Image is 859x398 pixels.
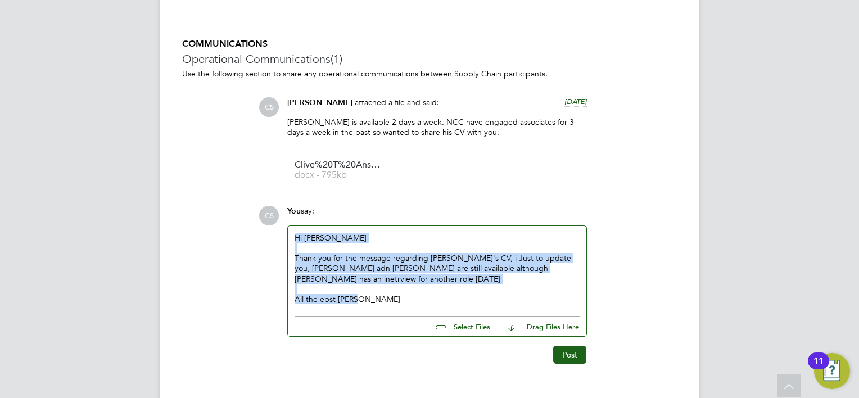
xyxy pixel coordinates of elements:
button: Post [553,346,586,364]
span: [PERSON_NAME] [287,98,352,107]
div: 11 [813,361,824,376]
p: Use the following section to share any operational communications between Supply Chain participants. [182,69,677,79]
span: Clive%20T%20Ansell%20Click%20CV%20(003) [295,161,385,169]
div: Thank you for the message regarding [PERSON_NAME]'s CV, i Just to update you, [PERSON_NAME] adn [... [295,253,580,284]
p: [PERSON_NAME] is available 2 days a week. NCC have engaged associates for 3 days a week in the pa... [287,117,587,137]
h5: COMMUNICATIONS [182,38,677,50]
span: (1) [331,52,342,66]
button: Open Resource Center, 11 new notifications [814,353,850,389]
h3: Operational Communications [182,52,677,66]
span: You [287,206,301,216]
div: Hi [PERSON_NAME] [295,233,580,304]
div: All the ebst [PERSON_NAME] [295,294,580,304]
span: [DATE] [564,97,587,106]
a: Clive%20T%20Ansell%20Click%20CV%20(003) docx - 795kb [295,161,385,179]
span: CS [259,206,279,225]
span: docx - 795kb [295,171,385,179]
span: CS [259,97,279,117]
span: attached a file and said: [355,97,439,107]
div: say: [287,206,587,225]
button: Drag Files Here [499,315,580,339]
